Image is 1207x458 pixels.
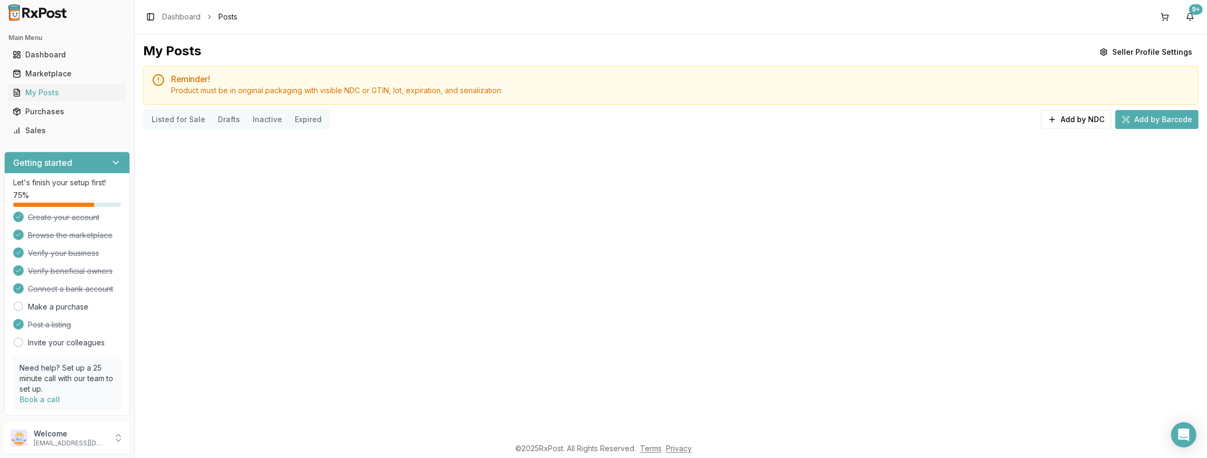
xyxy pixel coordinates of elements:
[145,111,212,128] button: Listed for Sale
[11,430,27,446] img: User avatar
[13,190,29,201] span: 75 %
[13,125,122,136] div: Sales
[8,83,126,102] a: My Posts
[8,34,126,42] h2: Main Menu
[4,46,130,63] button: Dashboard
[13,87,122,98] div: My Posts
[8,121,126,140] a: Sales
[218,12,237,22] span: Posts
[212,111,246,128] button: Drafts
[28,212,99,223] span: Create your account
[28,266,113,276] span: Verify beneficial owners
[4,84,130,101] button: My Posts
[28,248,99,258] span: Verify your business
[162,12,237,22] nav: breadcrumb
[13,68,122,79] div: Marketplace
[666,444,692,453] a: Privacy
[246,111,288,128] button: Inactive
[34,439,107,447] p: [EMAIL_ADDRESS][DOMAIN_NAME]
[4,4,72,21] img: RxPost Logo
[28,230,113,241] span: Browse the marketplace
[8,64,126,83] a: Marketplace
[171,85,1190,96] div: Product must be in original packaging with visible NDC or GTIN, lot, expiration, and serialization.
[1093,43,1199,62] button: Seller Profile Settings
[1189,4,1203,15] div: 9+
[4,103,130,120] button: Purchases
[19,395,60,404] a: Book a call
[19,363,115,394] p: Need help? Set up a 25 minute call with our team to set up.
[171,75,1190,83] h5: Reminder!
[8,102,126,121] a: Purchases
[4,65,130,82] button: Marketplace
[28,302,88,312] a: Make a purchase
[13,156,72,169] h3: Getting started
[288,111,328,128] button: Expired
[13,49,122,60] div: Dashboard
[143,43,201,62] div: My Posts
[1041,110,1111,129] button: Add by NDC
[1182,8,1199,25] button: 9+
[1115,110,1199,129] button: Add by Barcode
[34,429,107,439] p: Welcome
[13,177,121,188] p: Let's finish your setup first!
[4,122,130,139] button: Sales
[13,106,122,117] div: Purchases
[8,45,126,64] a: Dashboard
[640,444,662,453] a: Terms
[4,416,130,435] button: Support
[28,320,71,330] span: Post a listing
[28,284,113,294] span: Connect a bank account
[1171,422,1196,447] div: Open Intercom Messenger
[28,337,105,348] a: Invite your colleagues
[162,12,201,22] a: Dashboard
